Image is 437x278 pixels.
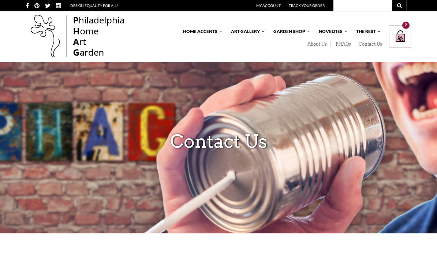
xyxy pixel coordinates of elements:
a: Art Gallery [227,25,265,38]
a: My Account [256,3,281,8]
a: Garden Shop [270,25,311,38]
a: Contact Us [355,41,382,47]
a: The Rest [352,25,381,38]
a: Track Your Order [289,3,325,8]
a: Home Accents [179,25,223,38]
a: About Us [303,41,331,47]
a: PHAQs [331,41,355,47]
div: 2 [402,22,410,29]
a: Novelties [315,25,348,38]
h3: Contact Us [5,125,432,158]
